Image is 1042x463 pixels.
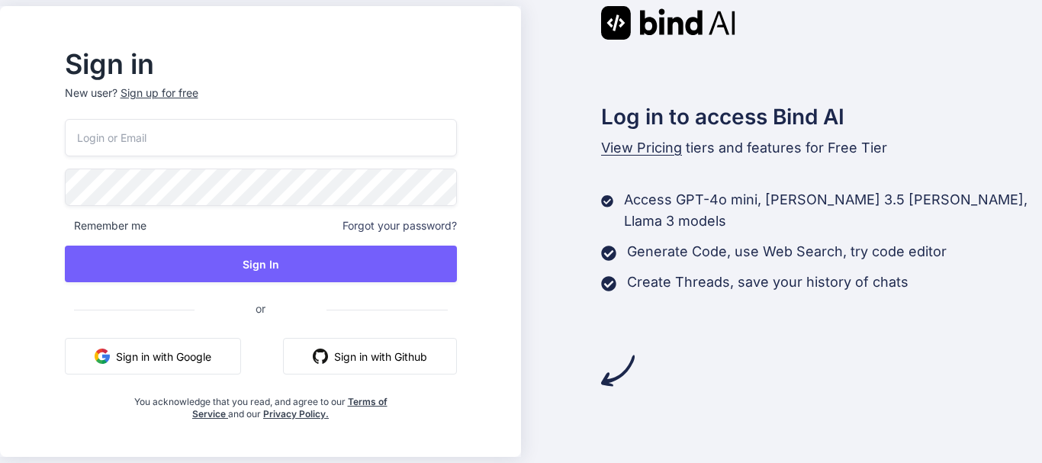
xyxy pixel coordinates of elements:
span: or [195,290,326,327]
img: google [95,349,110,364]
p: Access GPT-4o mini, [PERSON_NAME] 3.5 [PERSON_NAME], Llama 3 models [624,189,1042,232]
img: arrow [601,354,635,387]
button: Sign in with Github [283,338,457,375]
div: Sign up for free [121,85,198,101]
input: Login or Email [65,119,457,156]
a: Privacy Policy. [263,408,329,420]
button: Sign in with Google [65,338,241,375]
p: tiers and features for Free Tier [601,137,1042,159]
button: Sign In [65,246,457,282]
img: github [313,349,328,364]
p: Create Threads, save your history of chats [627,272,909,293]
span: Remember me [65,218,146,233]
p: Generate Code, use Web Search, try code editor [627,241,947,262]
div: You acknowledge that you read, and agree to our and our [130,387,391,420]
h2: Log in to access Bind AI [601,101,1042,133]
span: View Pricing [601,140,682,156]
span: Forgot your password? [343,218,457,233]
h2: Sign in [65,52,457,76]
p: New user? [65,85,457,119]
a: Terms of Service [192,396,388,420]
img: Bind AI logo [601,6,735,40]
